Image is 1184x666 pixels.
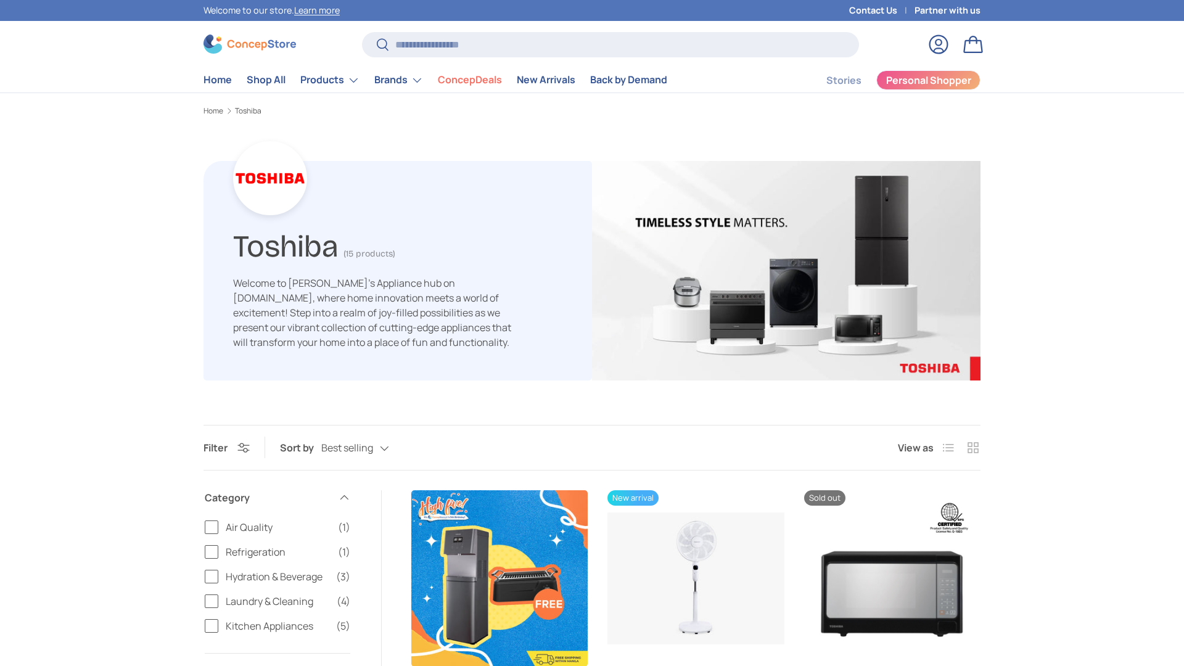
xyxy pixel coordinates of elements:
[300,68,360,92] a: Products
[293,68,367,92] summary: Products
[876,70,980,90] a: Personal Shopper
[203,441,250,454] button: Filter
[203,441,228,454] span: Filter
[607,490,659,506] span: New arrival
[226,619,329,633] span: Kitchen Appliances
[203,35,296,54] img: ConcepStore
[280,440,321,455] label: Sort by
[205,475,350,520] summary: Category
[592,161,980,380] img: Toshiba
[203,68,667,92] nav: Primary
[336,569,350,584] span: (3)
[321,442,373,454] span: Best selling
[336,619,350,633] span: (5)
[804,490,845,506] span: Sold out
[915,4,980,17] a: Partner with us
[233,276,523,350] p: Welcome to [PERSON_NAME]'s Appliance hub on [DOMAIN_NAME], where home innovation meets a world of...
[590,68,667,92] a: Back by Demand
[338,545,350,559] span: (1)
[226,545,331,559] span: Refrigeration
[203,105,980,117] nav: Breadcrumbs
[226,520,331,535] span: Air Quality
[886,75,971,85] span: Personal Shopper
[233,223,339,265] h1: Toshiba
[203,107,223,115] a: Home
[517,68,575,92] a: New Arrivals
[367,68,430,92] summary: Brands
[226,569,329,584] span: Hydration & Beverage
[205,490,331,505] span: Category
[235,107,261,115] a: Toshiba
[226,594,329,609] span: Laundry & Cleaning
[338,520,350,535] span: (1)
[247,68,286,92] a: Shop All
[294,4,340,16] a: Learn more
[826,68,861,92] a: Stories
[438,68,502,92] a: ConcepDeals
[849,4,915,17] a: Contact Us
[203,68,232,92] a: Home
[337,594,350,609] span: (4)
[203,4,340,17] p: Welcome to our store.
[797,68,980,92] nav: Secondary
[321,437,414,459] button: Best selling
[374,68,423,92] a: Brands
[343,249,395,259] span: (15 products)
[898,440,934,455] span: View as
